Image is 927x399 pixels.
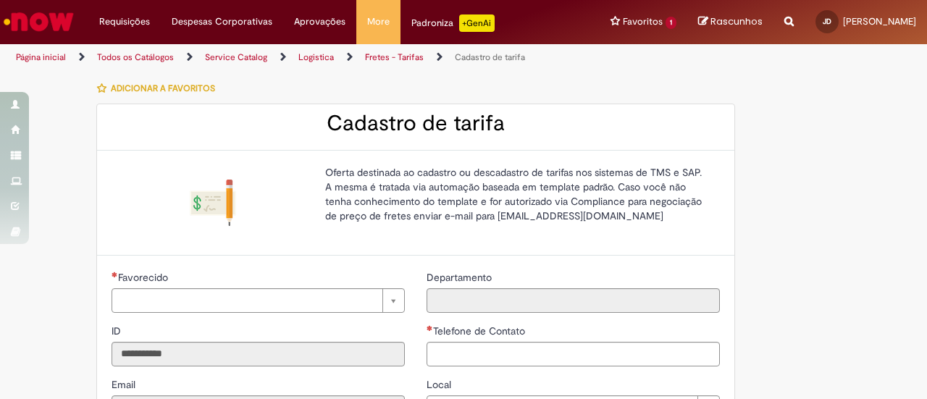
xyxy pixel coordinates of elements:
[97,51,174,63] a: Todos os Catálogos
[111,83,215,94] span: Adicionar a Favoritos
[433,324,528,337] span: Telefone de Contato
[666,17,676,29] span: 1
[710,14,763,28] span: Rascunhos
[411,14,495,32] div: Padroniza
[112,342,405,366] input: ID
[459,14,495,32] p: +GenAi
[427,378,454,391] span: Local
[294,14,345,29] span: Aprovações
[325,165,709,223] p: Oferta destinada ao cadastro ou descadastro de tarifas nos sistemas de TMS e SAP. A mesma é trata...
[427,270,495,285] label: Somente leitura - Departamento
[1,7,76,36] img: ServiceNow
[843,15,916,28] span: [PERSON_NAME]
[455,51,525,63] a: Cadastro de tarifa
[427,288,720,313] input: Departamento
[427,325,433,331] span: Necessários
[623,14,663,29] span: Favoritos
[112,378,138,391] span: Somente leitura - Email
[698,15,763,29] a: Rascunhos
[367,14,390,29] span: More
[96,73,223,104] button: Adicionar a Favoritos
[365,51,424,63] a: Fretes - Tarifas
[16,51,66,63] a: Página inicial
[112,324,124,338] label: Somente leitura - ID
[99,14,150,29] span: Requisições
[112,288,405,313] a: Limpar campo Favorecido
[427,271,495,284] span: Somente leitura - Departamento
[118,271,171,284] span: Necessários - Favorecido
[112,112,720,135] h2: Cadastro de tarifa
[298,51,334,63] a: Logistica
[112,272,118,277] span: Necessários
[190,180,236,226] img: Cadastro de tarifa
[427,342,720,366] input: Telefone de Contato
[172,14,272,29] span: Despesas Corporativas
[205,51,267,63] a: Service Catalog
[11,44,607,71] ul: Trilhas de página
[823,17,831,26] span: JD
[112,377,138,392] label: Somente leitura - Email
